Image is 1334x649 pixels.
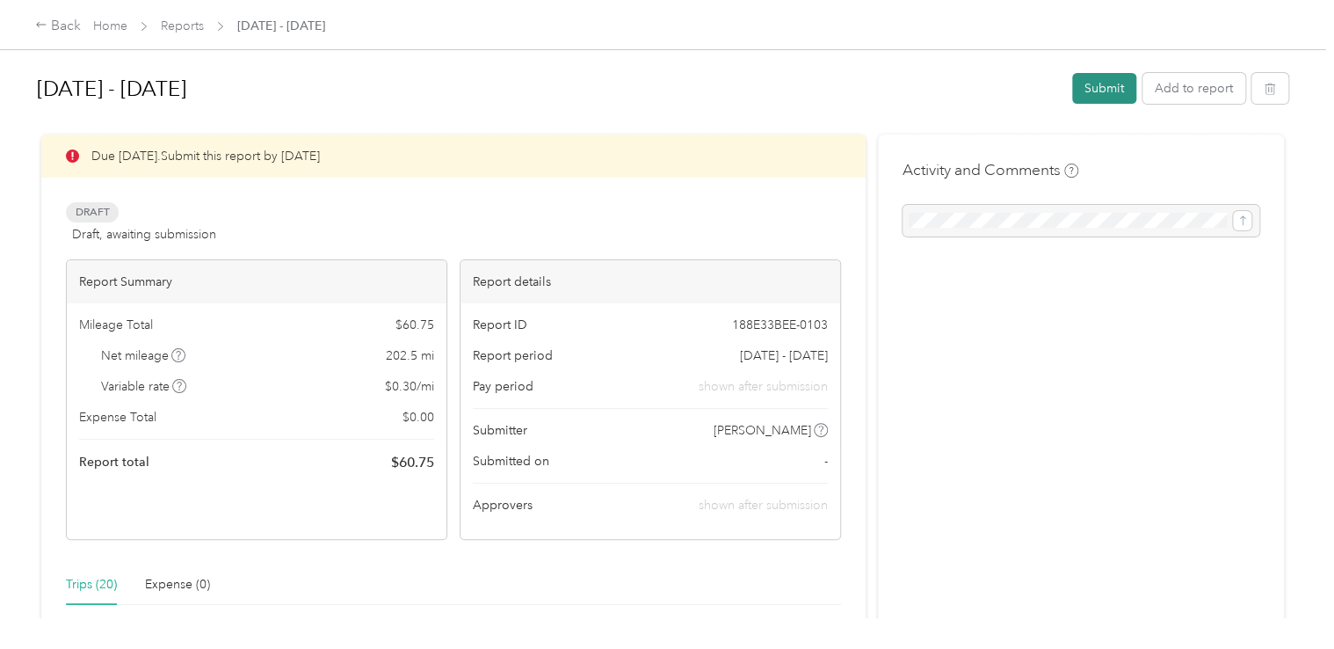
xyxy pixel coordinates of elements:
h4: Activity and Comments [903,159,1078,181]
div: Report Summary [67,260,446,303]
span: Report total [79,453,149,471]
h1: Sep 16 - 30, 2025 [37,68,1060,110]
span: $ 60.75 [395,316,434,334]
span: [DATE] - [DATE] [237,17,325,35]
span: Draft [66,202,119,222]
a: Home [93,18,127,33]
span: Draft, awaiting submission [72,225,216,244]
span: - [824,452,828,470]
button: Add to report [1142,73,1245,104]
span: Pay period [473,377,533,396]
span: [PERSON_NAME] [714,421,811,440]
div: Back [35,16,81,37]
span: Mileage Total [79,316,153,334]
span: [DATE] - [DATE] [740,346,828,365]
span: shown after submission [699,377,828,396]
span: Approvers [473,496,533,514]
span: Variable rate [101,377,187,396]
iframe: Everlance-gr Chat Button Frame [1236,551,1334,649]
span: shown after submission [699,498,828,513]
button: Submit [1072,73,1136,104]
span: Report period [473,346,553,365]
span: $ 0.30 / mi [385,377,434,396]
span: Expense Total [79,408,156,427]
div: Report details [460,260,840,303]
a: Reports [161,18,204,33]
span: $ 0.00 [402,408,434,427]
div: Expense (0) [145,575,210,594]
span: $ 60.75 [391,452,434,473]
span: 202.5 mi [386,346,434,365]
span: Submitted on [473,452,549,470]
span: Net mileage [101,346,186,365]
span: 188E33BEE-0103 [732,316,828,334]
div: Trips (20) [66,575,117,594]
div: Due [DATE]. Submit this report by [DATE] [41,135,866,178]
span: Submitter [473,421,527,440]
span: Report ID [473,316,527,334]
